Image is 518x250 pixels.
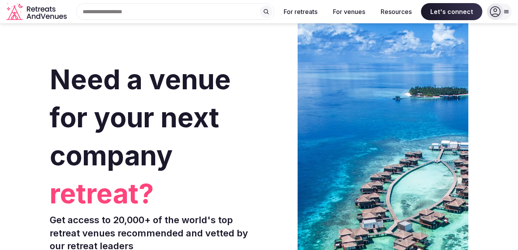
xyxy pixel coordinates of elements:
[6,3,68,21] svg: Retreats and Venues company logo
[6,3,68,21] a: Visit the homepage
[50,63,231,172] span: Need a venue for your next company
[374,3,418,20] button: Resources
[277,3,324,20] button: For retreats
[421,3,482,20] span: Let's connect
[50,175,256,213] span: retreat?
[327,3,371,20] button: For venues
